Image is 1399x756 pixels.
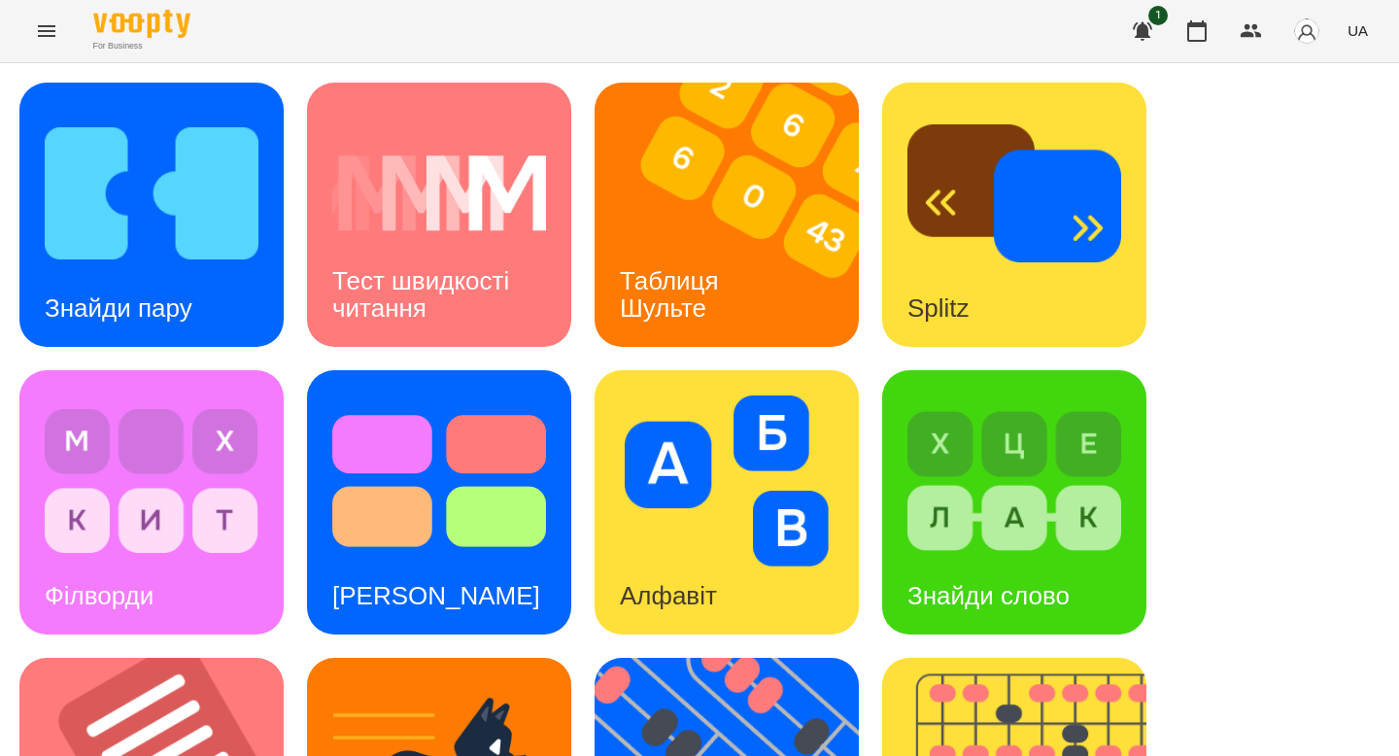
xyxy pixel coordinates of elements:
[595,83,883,347] img: Таблиця Шульте
[620,266,726,322] h3: Таблиця Шульте
[1348,20,1368,41] span: UA
[882,370,1146,635] a: Знайди словоЗнайди слово
[595,83,859,347] a: Таблиця ШультеТаблиця Шульте
[45,293,192,323] h3: Знайди пару
[907,581,1070,610] h3: Знайди слово
[19,370,284,635] a: ФілвордиФілворди
[45,395,258,567] img: Філворди
[332,266,516,322] h3: Тест швидкості читання
[93,10,190,38] img: Voopty Logo
[907,108,1121,279] img: Splitz
[620,395,834,567] img: Алфавіт
[19,83,284,347] a: Знайди паруЗнайди пару
[907,395,1121,567] img: Знайди слово
[1148,6,1168,25] span: 1
[45,108,258,279] img: Знайди пару
[1340,13,1376,49] button: UA
[45,581,154,610] h3: Філворди
[93,40,190,52] span: For Business
[595,370,859,635] a: АлфавітАлфавіт
[332,108,546,279] img: Тест швидкості читання
[1293,17,1320,45] img: avatar_s.png
[620,581,717,610] h3: Алфавіт
[307,83,571,347] a: Тест швидкості читанняТест швидкості читання
[907,293,970,323] h3: Splitz
[332,395,546,567] img: Тест Струпа
[882,83,1146,347] a: SplitzSplitz
[307,370,571,635] a: Тест Струпа[PERSON_NAME]
[23,8,70,54] button: Menu
[332,581,540,610] h3: [PERSON_NAME]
